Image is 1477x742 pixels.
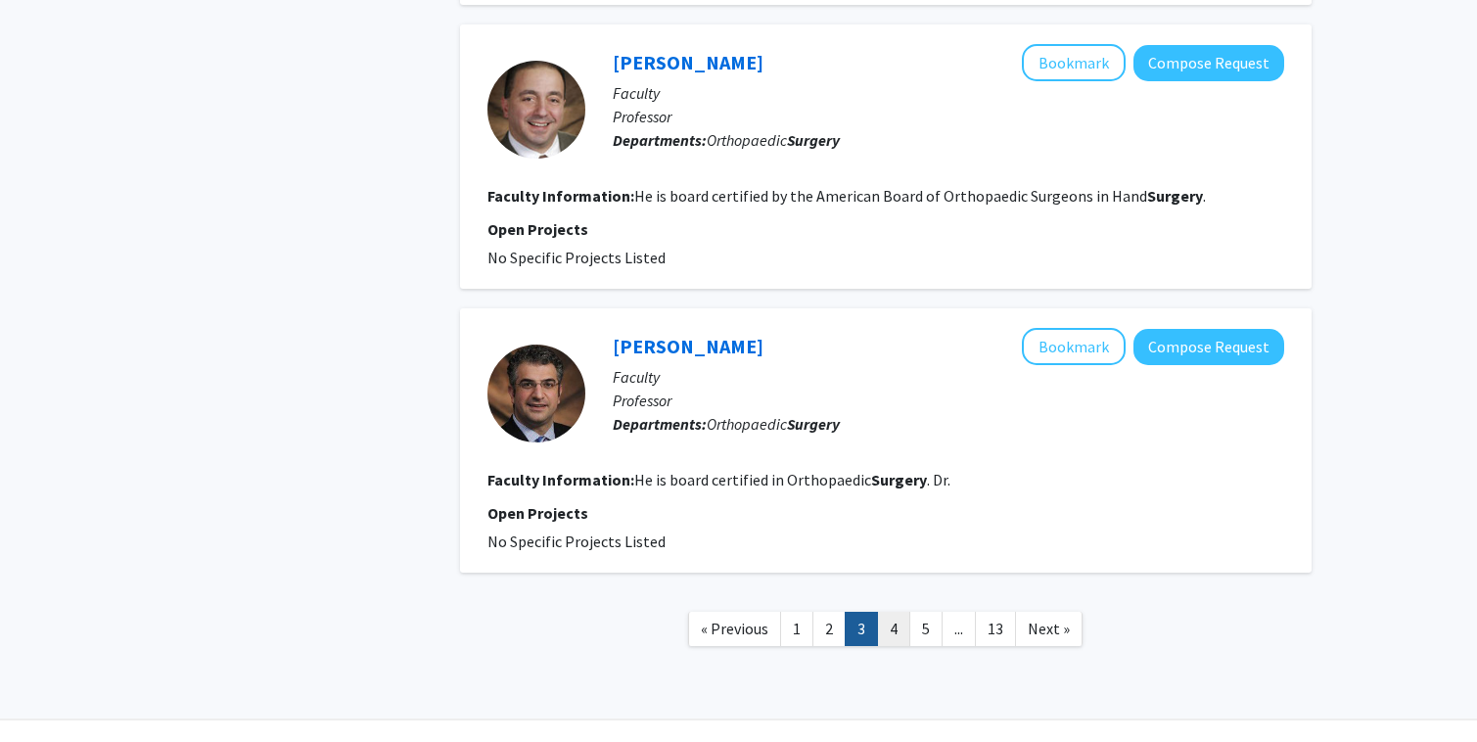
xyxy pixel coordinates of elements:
[909,612,943,646] a: 5
[975,612,1016,646] a: 13
[1133,45,1284,81] button: Compose Request to Pedro Beredjiklian
[460,592,1312,672] nav: Page navigation
[780,612,813,646] a: 1
[701,619,768,638] span: « Previous
[613,414,707,434] b: Departments:
[613,105,1284,128] p: Professor
[877,612,910,646] a: 4
[707,414,840,434] span: Orthopaedic
[613,389,1284,412] p: Professor
[487,217,1284,241] p: Open Projects
[707,130,840,150] span: Orthopaedic
[634,186,1206,206] fg-read-more: He is board certified by the American Board of Orthopaedic Surgeons in Hand .
[487,501,1284,525] p: Open Projects
[487,470,634,489] b: Faculty Information:
[688,612,781,646] a: Previous
[1028,619,1070,638] span: Next »
[1133,329,1284,365] button: Compose Request to Joseph Abboud
[613,81,1284,105] p: Faculty
[1022,328,1126,365] button: Add Joseph Abboud to Bookmarks
[787,414,840,434] b: Surgery
[812,612,846,646] a: 2
[487,532,666,551] span: No Specific Projects Listed
[1147,186,1203,206] b: Surgery
[487,248,666,267] span: No Specific Projects Listed
[613,334,763,358] a: [PERSON_NAME]
[871,470,927,489] b: Surgery
[613,130,707,150] b: Departments:
[1022,44,1126,81] button: Add Pedro Beredjiklian to Bookmarks
[1015,612,1083,646] a: Next
[487,186,634,206] b: Faculty Information:
[954,619,963,638] span: ...
[15,654,83,727] iframe: Chat
[787,130,840,150] b: Surgery
[613,50,763,74] a: [PERSON_NAME]
[634,470,950,489] fg-read-more: He is board certified in Orthopaedic . Dr.
[845,612,878,646] a: 3
[613,365,1284,389] p: Faculty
